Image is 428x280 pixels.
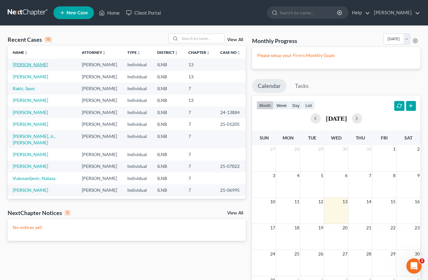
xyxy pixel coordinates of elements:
i: unfold_more [237,51,241,55]
a: Case Nounfold_more [220,50,241,55]
td: ILNB [152,184,183,196]
td: ILNB [152,71,183,83]
a: [PERSON_NAME] [371,7,420,18]
td: ILNB [152,95,183,106]
td: [PERSON_NAME] [77,196,122,214]
td: 25-01205 [215,118,246,130]
span: 7 [368,172,372,179]
a: Help [349,7,370,18]
td: ILNB [152,196,183,214]
span: 15 [390,198,396,205]
p: Please setup your Firm's Monthly Goals [257,52,415,59]
td: [PERSON_NAME] [77,95,122,106]
i: unfold_more [24,51,28,55]
iframe: Intercom live chat [406,258,422,274]
td: 7 [183,83,215,94]
a: [PERSON_NAME] [13,163,48,169]
td: 24-13884 [215,106,246,118]
i: unfold_more [206,51,210,55]
td: [PERSON_NAME] [77,59,122,70]
span: 4 [296,172,300,179]
a: View All [227,38,243,42]
td: 7 [183,148,215,160]
td: Individual [122,148,152,160]
span: 9 [417,172,420,179]
td: ILNB [152,172,183,184]
td: Individual [122,59,152,70]
h3: Monthly Progress [252,37,297,45]
a: Calendar [252,79,286,93]
span: 29 [390,250,396,258]
td: 13 [183,71,215,83]
button: list [303,101,315,110]
i: unfold_more [137,51,141,55]
span: 2 [417,145,420,153]
span: 24 [270,250,276,258]
div: 0 [65,210,70,216]
i: unfold_more [102,51,106,55]
a: [PERSON_NAME] [13,62,48,67]
span: 26 [318,250,324,258]
button: week [274,101,290,110]
td: [PERSON_NAME] [77,161,122,172]
td: Individual [122,106,152,118]
span: 3 [272,172,276,179]
div: NextChapter Notices [8,209,70,217]
span: 1 [392,145,396,153]
td: Individual [122,118,152,130]
a: Districtunfold_more [157,50,178,55]
td: Individual [122,196,152,214]
a: [PERSON_NAME] [13,97,48,103]
a: Tasks [289,79,314,93]
span: 14 [366,198,372,205]
td: [PERSON_NAME] [77,172,122,184]
span: 28 [366,250,372,258]
span: 21 [366,224,372,232]
span: Mon [283,135,294,140]
a: Client Portal [123,7,164,18]
span: 12 [318,198,324,205]
a: [PERSON_NAME] [13,121,48,127]
span: New Case [67,11,88,15]
a: Chapterunfold_more [188,50,210,55]
a: Vukosavljevic, Natasa [13,176,55,181]
td: 13 [183,95,215,106]
span: Tue [308,135,316,140]
span: 30 [342,145,348,153]
a: [PERSON_NAME] [13,152,48,157]
span: 20 [342,224,348,232]
a: [PERSON_NAME] [13,187,48,193]
a: Nameunfold_more [13,50,28,55]
td: ILNB [152,161,183,172]
button: day [290,101,303,110]
td: 25-07822 [215,161,246,172]
td: ILNB [152,59,183,70]
span: 17 [270,224,276,232]
td: Individual [122,95,152,106]
input: Search by name... [280,7,338,18]
td: [PERSON_NAME] [77,130,122,148]
a: [PERSON_NAME] [13,74,48,79]
td: Individual [122,161,152,172]
div: Recent Cases [8,36,52,43]
span: 2 [419,258,424,263]
input: Search by name... [180,34,224,43]
span: 28 [294,145,300,153]
td: 7 [183,196,215,214]
span: Sun [260,135,269,140]
td: Individual [122,184,152,196]
p: No notices yet! [13,224,241,231]
span: 8 [392,172,396,179]
td: 7 [183,184,215,196]
a: Typeunfold_more [127,50,141,55]
span: 30 [414,250,420,258]
td: 25-06995 [215,184,246,196]
span: 5 [320,172,324,179]
td: [PERSON_NAME] [77,71,122,83]
td: 7 [183,161,215,172]
span: Sat [404,135,412,140]
td: 7 [183,118,215,130]
span: 22 [390,224,396,232]
span: 19 [318,224,324,232]
td: ILNB [152,148,183,160]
